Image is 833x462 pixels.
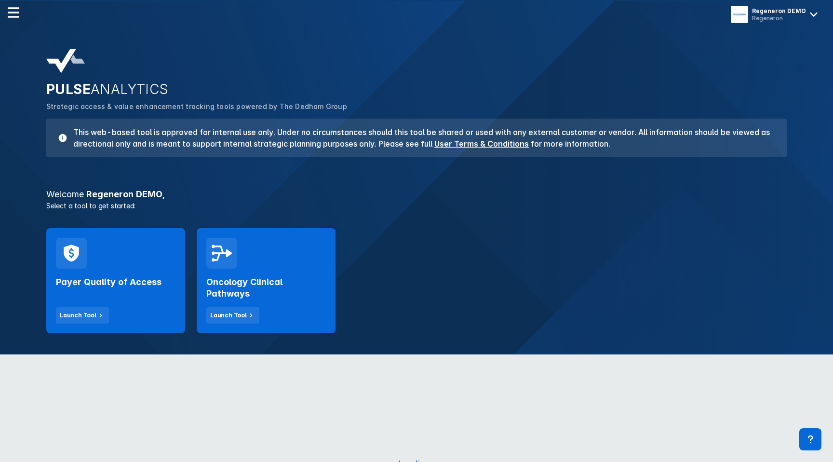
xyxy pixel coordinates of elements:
button: Launch Tool [56,307,109,324]
a: User Terms & Conditions [434,139,529,149]
div: Contact Support [799,428,821,450]
h3: This web-based tool is approved for internal use only. Under no circumstances should this tool be... [67,126,775,149]
div: Regeneron DEMO [752,7,806,14]
div: Regeneron [752,14,806,22]
h3: Regeneron DEMO , [40,190,793,199]
p: Strategic access & value enhancement tracking tools powered by The Dedham Group [46,101,787,112]
h2: PULSE [46,81,787,97]
img: pulse-analytics-logo [46,49,85,73]
img: menu--horizontal.svg [8,7,19,18]
a: Payer Quality of AccessLaunch Tool [46,228,185,333]
p: Select a tool to get started: [40,201,793,211]
span: Welcome [46,189,84,199]
a: Oncology Clinical PathwaysLaunch Tool [197,228,336,333]
h2: Oncology Clinical Pathways [206,276,326,299]
h2: Payer Quality of Access [56,276,161,288]
div: Launch Tool [60,311,96,320]
button: Launch Tool [206,307,259,324]
div: Launch Tool [210,311,247,320]
img: menu button [733,8,746,21]
span: ANALYTICS [91,81,169,97]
